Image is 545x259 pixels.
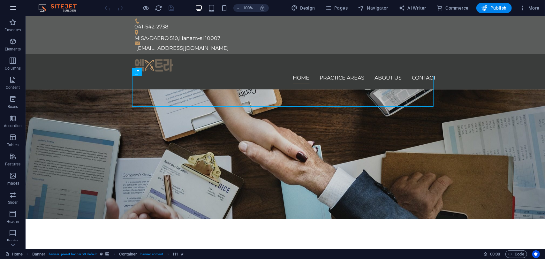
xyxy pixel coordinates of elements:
i: Element contains an animation [181,252,184,256]
button: Click here to leave preview mode and continue editing [142,4,150,12]
span: Publish [481,5,507,11]
nav: breadcrumb [32,250,184,258]
button: Navigator [355,3,391,13]
p: Content [6,85,20,90]
p: Favorites [4,27,21,33]
p: Boxes [8,104,18,109]
p: Slider [8,200,18,205]
button: Commerce [434,3,471,13]
p: Images [6,181,19,186]
span: Pages [325,5,348,11]
button: 100% [233,4,256,12]
i: This element contains a background [105,252,109,256]
button: Publish [476,3,512,13]
span: More [519,5,540,11]
span: . banner-content [140,250,163,258]
button: Pages [323,3,350,13]
p: Accordion [4,123,22,128]
div: Design (Ctrl+Alt+Y) [289,3,318,13]
button: reload [155,4,163,12]
p: Header [6,219,19,224]
p: Columns [5,66,21,71]
span: Navigator [358,5,388,11]
button: Design [289,3,318,13]
p: Tables [7,142,19,148]
p: Features [5,162,20,167]
img: Editor Logo [37,4,85,12]
h6: 100% [243,4,253,12]
span: Click to select. Double-click to edit [32,250,46,258]
span: Code [508,250,524,258]
button: AI Writer [396,3,429,13]
a: Click to cancel selection. Double-click to open Pages [5,250,23,258]
span: Commerce [436,5,469,11]
span: Click to select. Double-click to edit [173,250,178,258]
span: Design [291,5,315,11]
span: AI Writer [398,5,426,11]
p: Elements [5,47,21,52]
button: Code [505,250,527,258]
span: . banner .preset-banner-v3-default [48,250,97,258]
p: Footer [7,238,19,243]
i: This element is a customizable preset [100,252,103,256]
h6: Session time [483,250,500,258]
i: Reload page [155,4,163,12]
button: Usercentrics [532,250,540,258]
span: Click to select. Double-click to edit [119,250,137,258]
i: On resize automatically adjust zoom level to fit chosen device. [260,5,265,11]
button: More [517,3,542,13]
span: 00 00 [490,250,500,258]
span: : [495,252,496,256]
